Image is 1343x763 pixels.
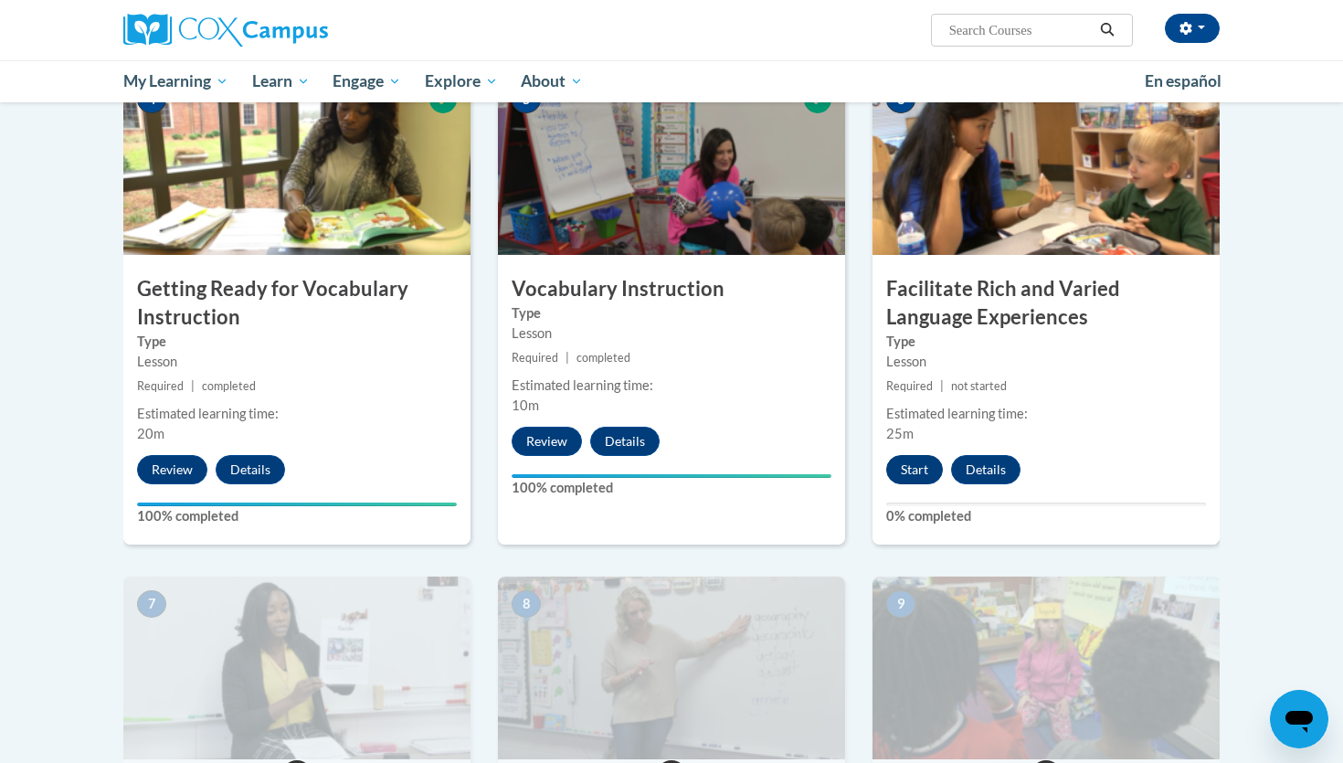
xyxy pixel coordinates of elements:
span: Learn [252,70,310,92]
h3: Getting Ready for Vocabulary Instruction [123,275,471,332]
label: Type [512,303,831,323]
label: 100% completed [512,478,831,498]
a: My Learning [111,60,240,102]
span: not started [951,379,1007,393]
a: Engage [321,60,413,102]
span: 9 [886,590,915,618]
a: Cox Campus [123,14,471,47]
button: Account Settings [1165,14,1220,43]
button: Review [137,455,207,484]
button: Details [590,427,660,456]
img: Cox Campus [123,14,328,47]
a: About [510,60,596,102]
img: Course Image [123,577,471,759]
button: Details [216,455,285,484]
img: Course Image [498,72,845,255]
span: 25m [886,426,914,441]
a: Explore [413,60,510,102]
img: Course Image [872,577,1220,759]
span: Required [512,351,558,365]
div: Estimated learning time: [886,404,1206,424]
div: Estimated learning time: [512,376,831,396]
div: Lesson [137,352,457,372]
label: Type [886,332,1206,352]
span: En español [1145,71,1221,90]
a: Learn [240,60,322,102]
iframe: Button to launch messaging window [1270,690,1328,748]
img: Course Image [872,72,1220,255]
span: | [940,379,944,393]
button: Details [951,455,1020,484]
span: | [191,379,195,393]
a: En español [1133,62,1233,101]
h3: Facilitate Rich and Varied Language Experiences [872,275,1220,332]
button: Start [886,455,943,484]
img: Course Image [498,577,845,759]
div: Lesson [886,352,1206,372]
span: completed [202,379,256,393]
div: Estimated learning time: [137,404,457,424]
input: Search Courses [947,19,1094,41]
label: Type [137,332,457,352]
div: Your progress [137,503,457,506]
div: Main menu [96,60,1247,102]
span: 10m [512,397,539,413]
span: Required [137,379,184,393]
button: Search [1094,19,1121,41]
span: | [566,351,569,365]
button: Review [512,427,582,456]
label: 0% completed [886,506,1206,526]
span: Required [886,379,933,393]
div: Your progress [512,474,831,478]
span: Explore [425,70,498,92]
span: 8 [512,590,541,618]
span: Engage [333,70,401,92]
span: completed [576,351,630,365]
label: 100% completed [137,506,457,526]
div: Lesson [512,323,831,344]
span: About [521,70,583,92]
img: Course Image [123,72,471,255]
span: 20m [137,426,164,441]
span: 7 [137,590,166,618]
span: My Learning [123,70,228,92]
h3: Vocabulary Instruction [498,275,845,303]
